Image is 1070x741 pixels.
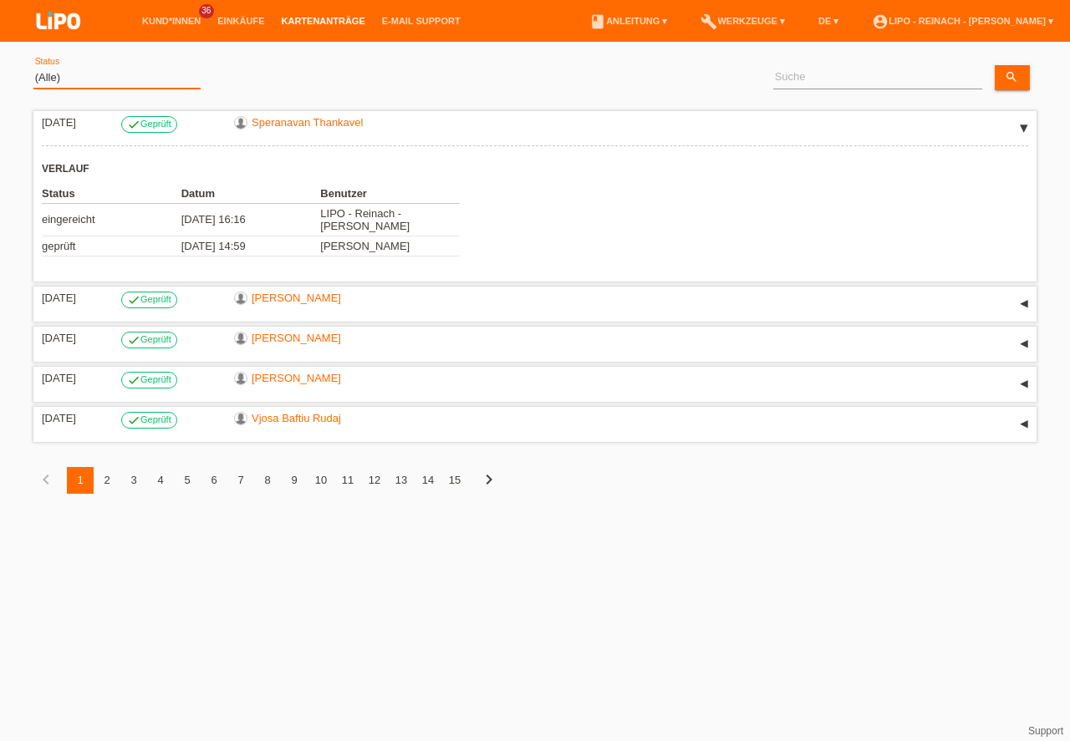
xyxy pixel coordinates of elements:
[581,16,675,26] a: bookAnleitung ▾
[589,13,606,30] i: book
[252,292,341,304] a: [PERSON_NAME]
[201,467,227,494] div: 6
[1011,116,1037,141] div: auf-/zuklappen
[995,65,1030,90] a: search
[121,412,177,429] label: Geprüft
[361,467,388,494] div: 12
[374,16,469,26] a: E-Mail Support
[252,332,341,344] a: [PERSON_NAME]
[127,414,140,427] i: check
[42,116,109,129] div: [DATE]
[441,467,468,494] div: 15
[147,467,174,494] div: 4
[1028,725,1063,737] a: Support
[67,467,94,494] div: 1
[17,34,100,47] a: LIPO pay
[415,467,441,494] div: 14
[252,116,363,129] a: Speranavan Thankavel
[1011,332,1037,357] div: auf-/zuklappen
[42,372,109,384] div: [DATE]
[42,292,109,304] div: [DATE]
[127,118,140,131] i: check
[252,412,341,424] a: Vjosa Baftiu Rudaj
[121,372,177,388] label: Geprüft
[42,332,109,344] div: [DATE]
[181,204,321,236] td: [DATE] 16:16
[199,4,214,18] span: 36
[320,184,460,204] th: Benutzer
[281,467,308,494] div: 9
[127,333,140,347] i: check
[273,16,374,26] a: Kartenanträge
[810,16,847,26] a: DE ▾
[692,16,793,26] a: buildWerkzeuge ▾
[121,116,177,133] label: Geprüft
[181,184,321,204] th: Datum
[334,467,361,494] div: 11
[320,236,460,256] td: [PERSON_NAME]
[121,332,177,348] label: Geprüft
[42,184,181,204] th: Status
[174,467,201,494] div: 5
[42,163,460,175] h3: Verlauf
[864,16,1062,26] a: account_circleLIPO - Reinach - [PERSON_NAME] ▾
[127,373,140,387] i: check
[42,412,109,424] div: [DATE]
[1011,372,1037,397] div: auf-/zuklappen
[36,469,56,490] i: chevron_left
[1011,292,1037,317] div: auf-/zuklappen
[42,204,181,236] td: eingereicht
[872,13,889,30] i: account_circle
[121,292,177,308] label: Geprüft
[320,204,460,236] td: LIPO - Reinach - [PERSON_NAME]
[479,469,499,490] i: chevron_right
[388,467,415,494] div: 13
[181,236,321,256] td: [DATE] 14:59
[308,467,334,494] div: 10
[1005,70,1018,84] i: search
[120,467,147,494] div: 3
[1011,412,1037,437] div: auf-/zuklappen
[94,467,120,494] div: 2
[134,16,209,26] a: Kund*innen
[209,16,273,26] a: Einkäufe
[127,293,140,307] i: check
[227,467,254,494] div: 7
[254,467,281,494] div: 8
[701,13,717,30] i: build
[42,236,181,256] td: geprüft
[252,372,341,384] a: [PERSON_NAME]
